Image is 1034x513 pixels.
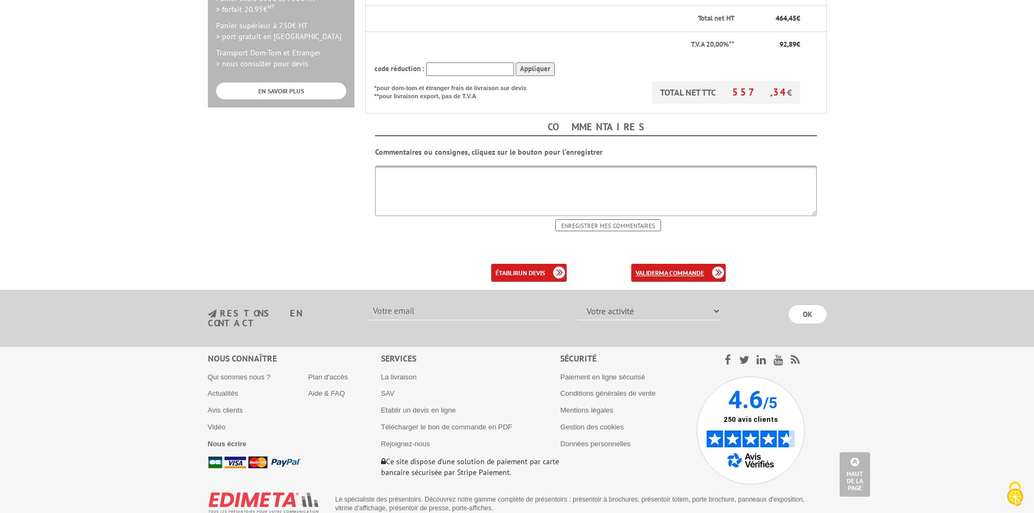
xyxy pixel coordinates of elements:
[366,302,562,320] input: Votre email
[732,86,787,98] span: 557,34
[560,373,645,381] a: Paiement en ligne sécurisé
[208,440,247,448] a: Nous écrire
[560,440,630,448] a: Données personnelles
[560,406,613,414] a: Mentions légales
[216,31,341,41] span: > port gratuit en [GEOGRAPHIC_DATA]
[208,309,217,319] img: newsletter.jpg
[560,352,696,365] div: Sécurité
[996,476,1034,513] button: Cookies (fenêtre modale)
[375,119,817,136] h4: Commentaires
[516,62,555,76] input: Appliquer
[744,40,800,50] p: €
[491,264,567,282] a: établirun devis
[381,406,456,414] a: Etablir un devis en ligne
[518,269,545,277] b: un devis
[560,423,624,431] a: Gestion des cookies
[308,373,348,381] a: Plan d'accès
[268,3,275,10] sup: HT
[659,269,704,277] b: ma commande
[696,376,805,485] img: Avis Vérifiés - 4.6 sur 5 - 250 avis clients
[381,389,395,397] a: SAV
[375,40,735,50] p: T.V.A 20,00%**
[216,47,346,69] p: Transport Dom-Tom et Etranger
[381,456,561,478] p: Ce site dispose d’une solution de paiement par carte bancaire sécurisée par Stripe Paiement.
[375,64,424,73] span: code réduction :
[208,389,238,397] a: Actualités
[308,389,345,397] a: Aide & FAQ
[216,59,308,68] span: > nous consulter pour devis
[208,352,381,365] div: Nous connaître
[631,264,726,282] a: validerma commande
[216,83,346,99] a: EN SAVOIR PLUS
[381,373,417,381] a: La livraison
[208,309,351,328] h3: restons en contact
[776,14,796,23] span: 464,45
[208,406,243,414] a: Avis clients
[208,423,226,431] a: Vidéo
[555,219,661,231] input: Enregistrer mes commentaires
[381,440,430,448] a: Rejoignez-nous
[381,423,512,431] a: Télécharger le bon de commande en PDF
[208,373,271,381] a: Qui sommes nous ?
[216,4,275,14] span: > forfait 20.95€
[840,452,870,497] a: Haut de la page
[375,14,735,24] p: Total net HT
[652,81,800,104] p: TOTAL NET TTC €
[744,14,800,24] p: €
[375,147,602,157] b: Commentaires ou consignes, cliquez sur le bouton pour l'enregistrer
[560,389,656,397] a: Conditions générales de vente
[779,40,796,49] span: 92,89
[381,352,561,365] div: Services
[1001,480,1029,508] img: Cookies (fenêtre modale)
[789,305,827,324] input: OK
[216,20,346,42] p: Panier supérieur à 750€ HT
[335,495,819,512] p: Le spécialiste des présentoirs. Découvrez notre gamme complète de présentoirs : présentoir à broc...
[375,81,537,101] p: *pour dom-tom et étranger frais de livraison sur devis **pour livraison export, pas de T.V.A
